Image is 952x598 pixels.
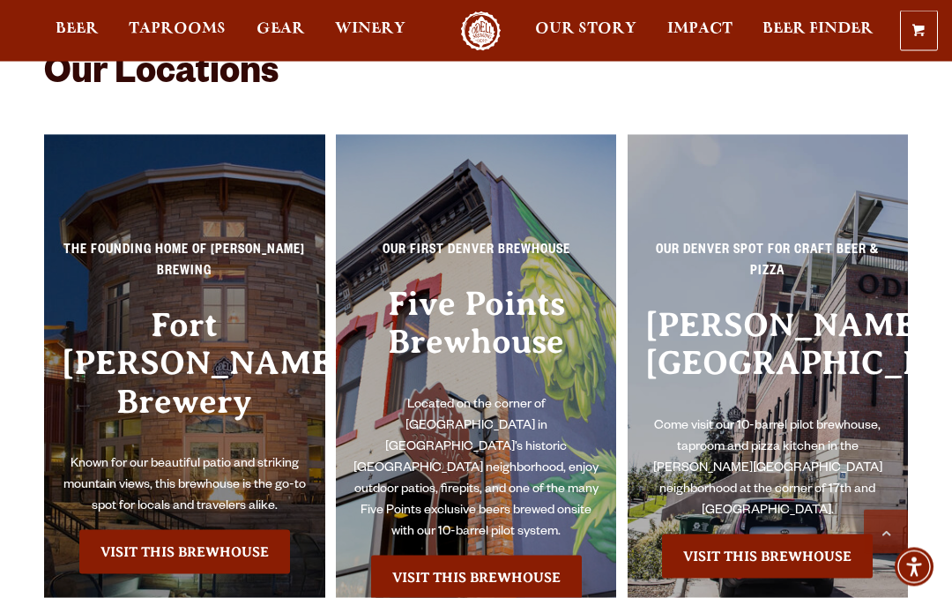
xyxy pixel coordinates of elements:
a: Odell Home [448,11,514,51]
h3: [PERSON_NAME][GEOGRAPHIC_DATA] [645,306,891,416]
p: Known for our beautiful patio and striking mountain views, this brewhouse is the go-to spot for l... [62,454,308,518]
p: Our Denver spot for craft beer & pizza [645,241,891,294]
span: Winery [335,22,405,36]
a: Beer [44,11,110,51]
p: Our First Denver Brewhouse [353,241,599,273]
a: Taprooms [117,11,237,51]
span: Gear [257,22,305,36]
a: Visit the Fort Collin's Brewery & Taproom [79,530,290,574]
h3: Five Points Brewhouse [353,285,599,395]
p: The Founding Home of [PERSON_NAME] Brewing [62,241,308,294]
span: Beer Finder [762,22,874,36]
span: Beer [56,22,99,36]
a: Beer Finder [751,11,885,51]
a: Our Story [524,11,648,51]
h2: Our Locations [44,56,908,98]
a: Winery [324,11,417,51]
span: Impact [667,22,733,36]
span: Taprooms [129,22,226,36]
a: Gear [245,11,316,51]
a: Visit the Sloan’s Lake Brewhouse [662,534,873,579]
a: Scroll to top [864,510,908,554]
h3: Fort [PERSON_NAME] Brewery [62,306,308,455]
span: Our Story [535,22,636,36]
p: Located on the corner of [GEOGRAPHIC_DATA] in [GEOGRAPHIC_DATA]’s historic [GEOGRAPHIC_DATA] neig... [353,395,599,543]
div: Accessibility Menu [895,548,933,587]
p: Come visit our 10-barrel pilot brewhouse, taproom and pizza kitchen in the [PERSON_NAME][GEOGRAPH... [645,416,891,522]
a: Impact [656,11,744,51]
